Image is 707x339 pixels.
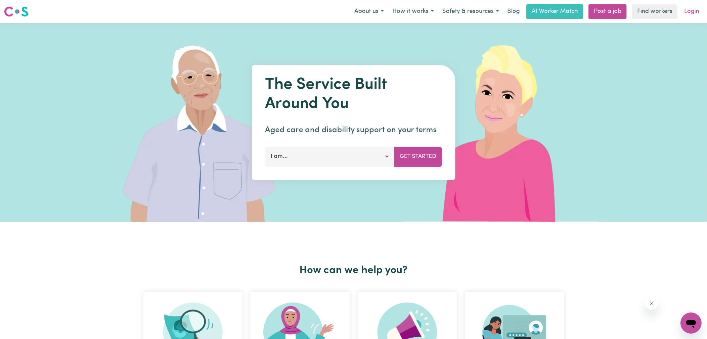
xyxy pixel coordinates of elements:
a: Find workers [632,4,678,19]
a: Login [680,4,703,19]
a: Post a job [589,4,627,19]
p: Aged care and disability support on your terms [265,124,442,136]
h1: The Service Built Around You [265,75,442,114]
a: Blog [503,4,524,19]
button: Get Started [394,147,442,167]
button: How it works [388,5,438,19]
button: Safety & resources [438,5,503,19]
iframe: Button to launch messaging window [681,313,702,334]
span: Need any help? [4,5,40,10]
a: Careseekers logo [4,4,28,19]
button: I am... [265,147,394,167]
a: AI Worker Match [526,4,583,19]
h2: How can we help you? [139,264,568,277]
button: About us [350,5,388,19]
img: Careseekers logo [4,6,28,18]
iframe: Close message [645,297,658,310]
